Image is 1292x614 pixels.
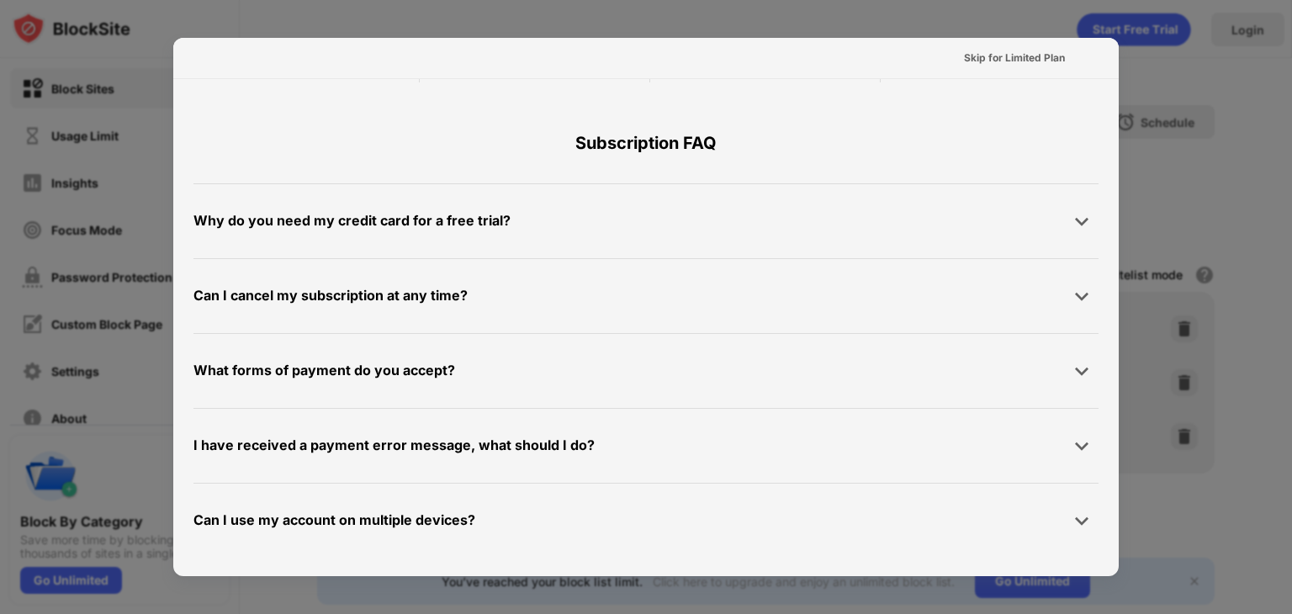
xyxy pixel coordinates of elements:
div: I have received a payment error message, what should I do? [193,433,595,458]
div: Skip for Limited Plan [964,50,1065,66]
div: Subscription FAQ [193,103,1099,183]
div: Can I cancel my subscription at any time? [193,283,468,308]
div: Why do you need my credit card for a free trial? [193,209,511,233]
div: Can I use my account on multiple devices? [193,508,475,532]
div: What forms of payment do you accept? [193,358,455,383]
